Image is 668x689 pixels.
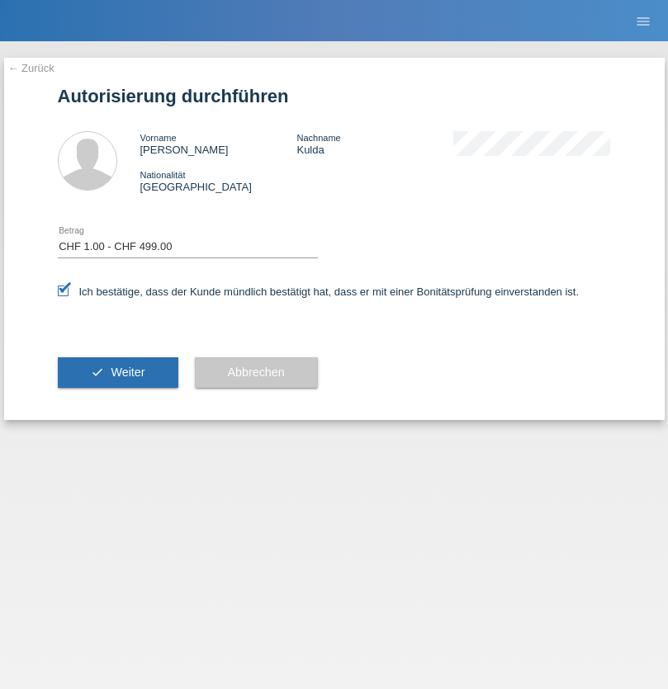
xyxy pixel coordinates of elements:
[195,357,318,389] button: Abbrechen
[58,86,611,106] h1: Autorisierung durchführen
[627,16,660,26] a: menu
[140,133,177,143] span: Vorname
[296,131,453,156] div: Kulda
[58,286,580,298] label: Ich bestätige, dass der Kunde mündlich bestätigt hat, dass er mit einer Bonitätsprüfung einversta...
[91,366,104,379] i: check
[140,170,186,180] span: Nationalität
[228,366,285,379] span: Abbrechen
[635,13,651,30] i: menu
[140,168,297,193] div: [GEOGRAPHIC_DATA]
[58,357,178,389] button: check Weiter
[8,62,54,74] a: ← Zurück
[111,366,144,379] span: Weiter
[140,131,297,156] div: [PERSON_NAME]
[296,133,340,143] span: Nachname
